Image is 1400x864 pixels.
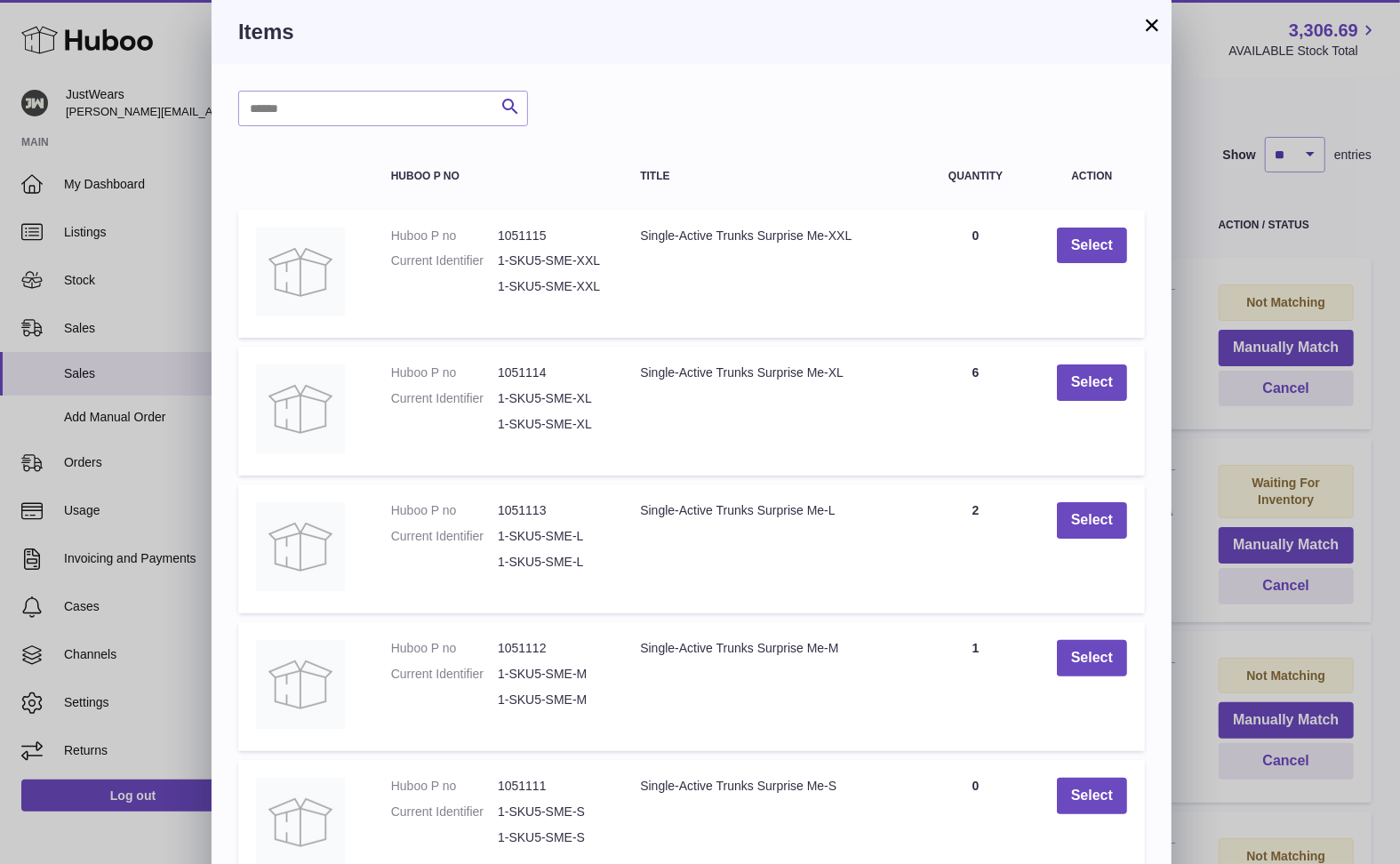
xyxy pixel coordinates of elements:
[391,364,498,381] dt: Huboo P no
[498,278,604,295] dd: 1-SKU5-SME-XXL
[913,347,1039,476] td: 6
[498,228,604,244] dd: 1051115
[391,666,498,683] dt: Current Identifier
[1057,502,1127,539] button: Select
[498,554,604,571] dd: 1-SKU5-SME-L
[1057,228,1127,264] button: Select
[913,153,1039,200] th: Quantity
[498,666,604,683] dd: 1-SKU5-SME-M
[498,804,604,820] dd: 1-SKU5-SME-S
[391,804,498,820] dt: Current Identifier
[1057,640,1127,676] button: Select
[498,390,604,407] dd: 1-SKU5-SME-XL
[498,252,604,269] dd: 1-SKU5-SME-XXL
[498,416,604,433] dd: 1-SKU5-SME-XL
[498,528,604,545] dd: 1-SKU5-SME-L
[391,390,498,407] dt: Current Identifier
[913,484,1039,613] td: 2
[256,364,345,453] img: Single-Active Trunks Surprise Me-XL
[391,528,498,545] dt: Current Identifier
[391,228,498,244] dt: Huboo P no
[1057,364,1127,401] button: Select
[640,502,894,519] div: Single-Active Trunks Surprise Me-L
[1039,153,1145,200] th: Action
[391,640,498,657] dt: Huboo P no
[498,778,604,795] dd: 1051111
[640,228,894,244] div: Single-Active Trunks Surprise Me-XXL
[256,502,345,591] img: Single-Active Trunks Surprise Me-L
[373,153,623,200] th: Huboo P no
[640,640,894,657] div: Single-Active Trunks Surprise Me-M
[640,778,894,795] div: Single-Active Trunks Surprise Me-S
[256,228,345,316] img: Single-Active Trunks Surprise Me-XXL
[913,210,1039,339] td: 0
[1057,778,1127,814] button: Select
[498,502,604,519] dd: 1051113
[498,829,604,846] dd: 1-SKU5-SME-S
[622,153,912,200] th: Title
[640,364,894,381] div: Single-Active Trunks Surprise Me-XL
[498,364,604,381] dd: 1051114
[391,502,498,519] dt: Huboo P no
[1141,14,1163,36] button: ×
[256,640,345,729] img: Single-Active Trunks Surprise Me-M
[238,18,1145,46] h3: Items
[498,692,604,708] dd: 1-SKU5-SME-M
[391,778,498,795] dt: Huboo P no
[391,252,498,269] dt: Current Identifier
[498,640,604,657] dd: 1051112
[913,622,1039,751] td: 1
